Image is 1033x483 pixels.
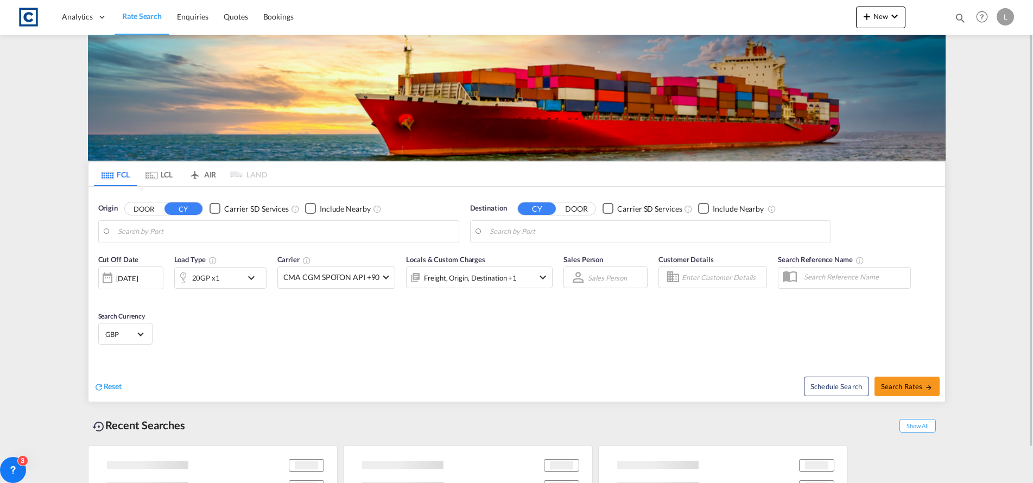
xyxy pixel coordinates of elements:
[104,382,122,391] span: Reset
[658,255,713,264] span: Customer Details
[997,8,1014,26] div: L
[536,271,549,284] md-icon: icon-chevron-down
[16,5,41,29] img: 1fdb9190129311efbfaf67cbb4249bed.jpeg
[603,203,682,214] md-checkbox: Checkbox No Ink
[617,204,682,214] div: Carrier SD Services
[122,11,162,21] span: Rate Search
[856,7,905,28] button: icon-plus 400-fgNewicon-chevron-down
[94,382,104,392] md-icon: icon-refresh
[94,381,122,393] div: icon-refreshReset
[682,269,763,285] input: Enter Customer Details
[954,12,966,24] md-icon: icon-magnify
[224,12,248,21] span: Quotes
[860,10,873,23] md-icon: icon-plus 400-fg
[192,270,220,285] div: 20GP x1
[188,168,201,176] md-icon: icon-airplane
[557,202,595,215] button: DOOR
[98,312,145,320] span: Search Currency
[713,204,764,214] div: Include Nearby
[177,12,208,21] span: Enquiries
[245,271,263,284] md-icon: icon-chevron-down
[92,420,105,433] md-icon: icon-backup-restore
[118,224,453,240] input: Search by Port
[88,187,945,402] div: Origin DOOR CY Checkbox No InkUnchecked: Search for CY (Container Yard) services for all selected...
[263,12,294,21] span: Bookings
[164,202,202,215] button: CY
[518,202,556,215] button: CY
[98,203,118,214] span: Origin
[88,413,190,437] div: Recent Searches
[305,203,371,214] md-checkbox: Checkbox No Ink
[778,255,864,264] span: Search Reference Name
[855,256,864,265] md-icon: Your search will be saved by the below given name
[208,256,217,265] md-icon: icon-information-outline
[94,162,137,186] md-tab-item: FCL
[470,203,507,214] span: Destination
[62,11,93,22] span: Analytics
[105,329,136,339] span: GBP
[98,266,163,289] div: [DATE]
[490,224,825,240] input: Search by Port
[860,12,901,21] span: New
[277,255,311,264] span: Carrier
[406,255,485,264] span: Locals & Custom Charges
[973,8,991,26] span: Help
[881,382,933,391] span: Search Rates
[874,377,940,396] button: Search Ratesicon-arrow-right
[137,162,181,186] md-tab-item: LCL
[899,419,935,433] span: Show All
[973,8,997,27] div: Help
[768,205,776,213] md-icon: Unchecked: Ignores neighbouring ports when fetching rates.Checked : Includes neighbouring ports w...
[698,203,764,214] md-checkbox: Checkbox No Ink
[925,384,933,391] md-icon: icon-arrow-right
[125,202,163,215] button: DOOR
[798,269,910,285] input: Search Reference Name
[302,256,311,265] md-icon: The selected Trucker/Carrierwill be displayed in the rate results If the rates are from another f...
[98,288,106,303] md-datepicker: Select
[98,255,139,264] span: Cut Off Date
[684,205,693,213] md-icon: Unchecked: Search for CY (Container Yard) services for all selected carriers.Checked : Search for...
[406,266,553,288] div: Freight Origin Destination Factory Stuffingicon-chevron-down
[181,162,224,186] md-tab-item: AIR
[291,205,300,213] md-icon: Unchecked: Search for CY (Container Yard) services for all selected carriers.Checked : Search for...
[954,12,966,28] div: icon-magnify
[283,272,380,283] span: CMA CGM SPOTON API +90
[116,274,138,283] div: [DATE]
[94,162,268,186] md-pagination-wrapper: Use the left and right arrow keys to navigate between tabs
[587,270,628,285] md-select: Sales Person
[174,267,267,289] div: 20GP x1icon-chevron-down
[424,270,517,285] div: Freight Origin Destination Factory Stuffing
[88,35,946,161] img: LCL+%26+FCL+BACKGROUND.png
[104,326,147,342] md-select: Select Currency: £ GBPUnited Kingdom Pound
[174,255,217,264] span: Load Type
[804,377,869,396] button: Note: By default Schedule search will only considerorigin ports, destination ports and cut off da...
[563,255,603,264] span: Sales Person
[224,204,289,214] div: Carrier SD Services
[210,203,289,214] md-checkbox: Checkbox No Ink
[320,204,371,214] div: Include Nearby
[373,205,382,213] md-icon: Unchecked: Ignores neighbouring ports when fetching rates.Checked : Includes neighbouring ports w...
[888,10,901,23] md-icon: icon-chevron-down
